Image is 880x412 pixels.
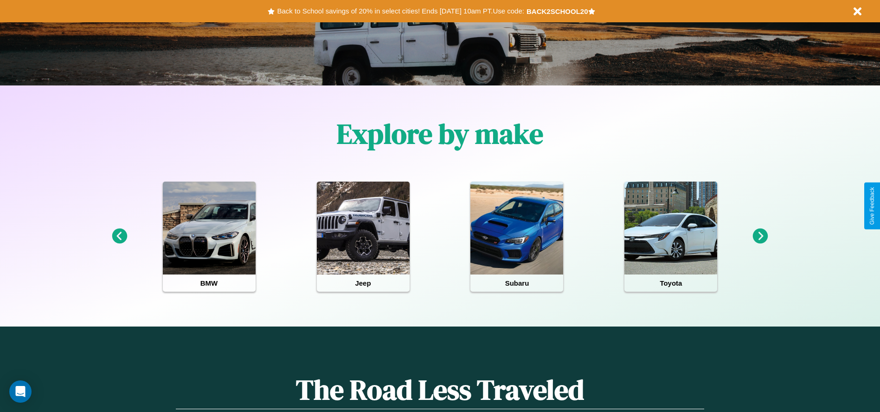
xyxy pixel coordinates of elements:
[337,115,543,153] h1: Explore by make
[869,187,875,225] div: Give Feedback
[163,275,256,292] h4: BMW
[527,7,588,15] b: BACK2SCHOOL20
[275,5,526,18] button: Back to School savings of 20% in select cities! Ends [DATE] 10am PT.Use code:
[317,275,410,292] h4: Jeep
[624,275,717,292] h4: Toyota
[470,275,563,292] h4: Subaru
[176,371,704,409] h1: The Road Less Traveled
[9,380,32,403] div: Open Intercom Messenger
